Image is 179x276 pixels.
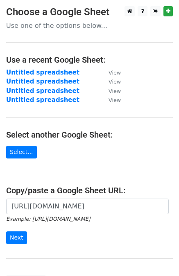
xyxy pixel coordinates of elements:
[6,216,90,222] small: Example: [URL][DOMAIN_NAME]
[6,87,79,95] a: Untitled spreadsheet
[6,130,173,140] h4: Select another Google Sheet:
[6,69,79,76] a: Untitled spreadsheet
[6,146,37,158] a: Select...
[6,199,169,214] input: Paste your Google Sheet URL here
[6,186,173,195] h4: Copy/paste a Google Sheet URL:
[6,78,79,85] a: Untitled spreadsheet
[6,21,173,30] p: Use one of the options below...
[100,69,121,76] a: View
[100,87,121,95] a: View
[6,6,173,18] h3: Choose a Google Sheet
[6,96,79,104] a: Untitled spreadsheet
[109,88,121,94] small: View
[100,96,121,104] a: View
[109,79,121,85] small: View
[109,70,121,76] small: View
[6,231,27,244] input: Next
[6,55,173,65] h4: Use a recent Google Sheet:
[109,97,121,103] small: View
[100,78,121,85] a: View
